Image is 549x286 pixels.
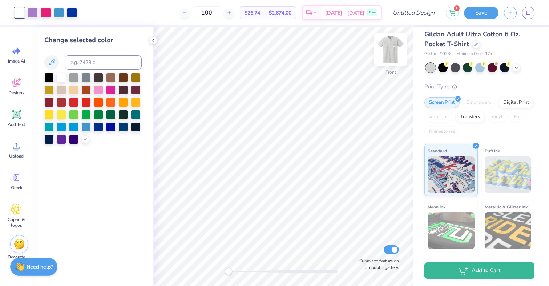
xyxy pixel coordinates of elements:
span: Upload [9,153,24,159]
span: Image AI [8,58,25,64]
span: $2,674.00 [269,9,291,17]
span: LJ [526,9,531,17]
label: Submit to feature on our public gallery. [355,258,399,271]
span: Add Text [8,122,25,127]
input: – – [193,6,221,19]
span: Neon Ink [428,203,445,211]
span: Designs [8,90,24,96]
input: e.g. 7428 c [65,55,142,70]
div: Embroidery [462,97,496,108]
strong: Need help? [27,263,53,270]
div: Digital Print [498,97,534,108]
div: Change selected color [44,35,142,45]
span: Clipart & logos [4,217,28,228]
div: Front [385,69,396,75]
img: Neon Ink [428,212,475,249]
div: Applique [424,112,453,123]
div: Screen Print [424,97,460,108]
span: Gildan Adult Ultra Cotton 6 Oz. Pocket T-Shirt [424,30,520,48]
input: Untitled Design [387,5,440,20]
img: Metallic & Glitter Ink [485,212,532,249]
div: Print Type [424,83,534,91]
a: LJ [522,7,534,19]
img: Front [376,35,405,64]
span: Metallic & Glitter Ink [485,203,528,211]
div: Vinyl [487,112,507,123]
span: Gildan [424,51,436,57]
img: Puff Ink [485,156,532,193]
span: Free [369,10,376,15]
span: [DATE] - [DATE] [325,9,364,17]
div: Rhinestones [424,126,460,137]
span: Greek [11,185,22,191]
span: Puff Ink [485,147,500,155]
div: Foil [509,112,526,123]
span: Decorate [8,254,25,260]
button: 1 [446,7,459,19]
span: $26.74 [245,9,260,17]
div: Accessibility label [225,268,232,275]
span: Standard [428,147,447,155]
span: Minimum Order: 12 + [456,51,493,57]
span: # G230 [440,51,453,57]
span: 1 [454,5,460,11]
button: Save [464,7,498,19]
div: Transfers [456,112,485,123]
button: Add to Cart [424,262,534,279]
img: Standard [428,156,475,193]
